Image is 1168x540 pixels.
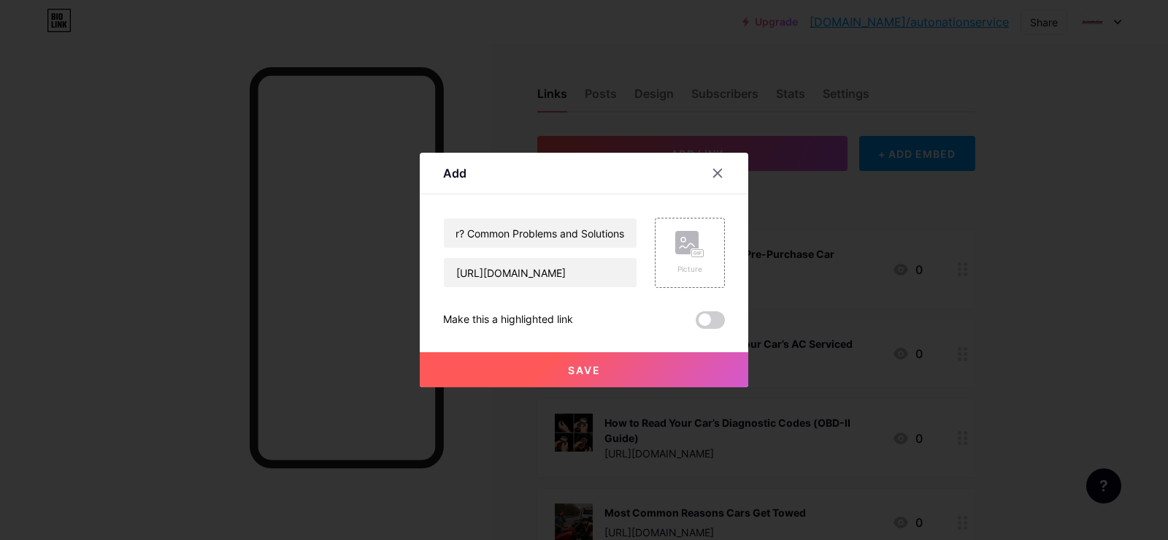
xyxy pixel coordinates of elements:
div: Make this a highlighted link [443,311,573,329]
input: Title [444,218,637,248]
span: Save [568,364,601,376]
input: URL [444,258,637,287]
button: Save [420,352,748,387]
div: Picture [675,264,704,275]
div: Add [443,164,466,182]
